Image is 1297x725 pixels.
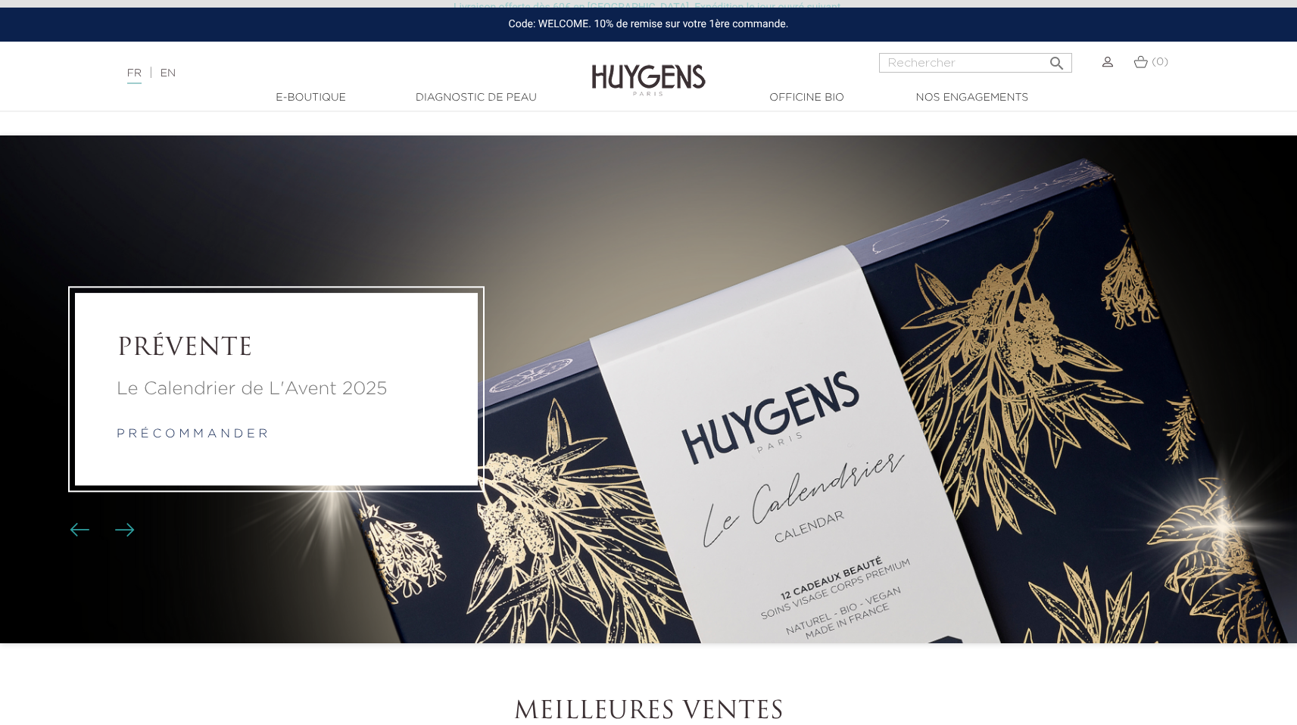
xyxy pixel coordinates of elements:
div: | [120,64,529,82]
a: FR [127,68,142,84]
i:  [1048,50,1066,68]
a: E-Boutique [235,90,387,106]
a: EN [161,68,176,79]
a: Diagnostic de peau [401,90,552,106]
a: p r é c o m m a n d e r [117,428,267,440]
a: Officine Bio [731,90,883,106]
a: Le Calendrier de L'Avent 2025 [117,375,436,403]
a: Nos engagements [896,90,1048,106]
img: Huygens [592,40,706,98]
input: Rechercher [879,53,1072,73]
button:  [1043,48,1071,69]
a: PRÉVENTE [117,335,436,364]
span: (0) [1152,57,1168,67]
div: Boutons du carrousel [76,518,125,541]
